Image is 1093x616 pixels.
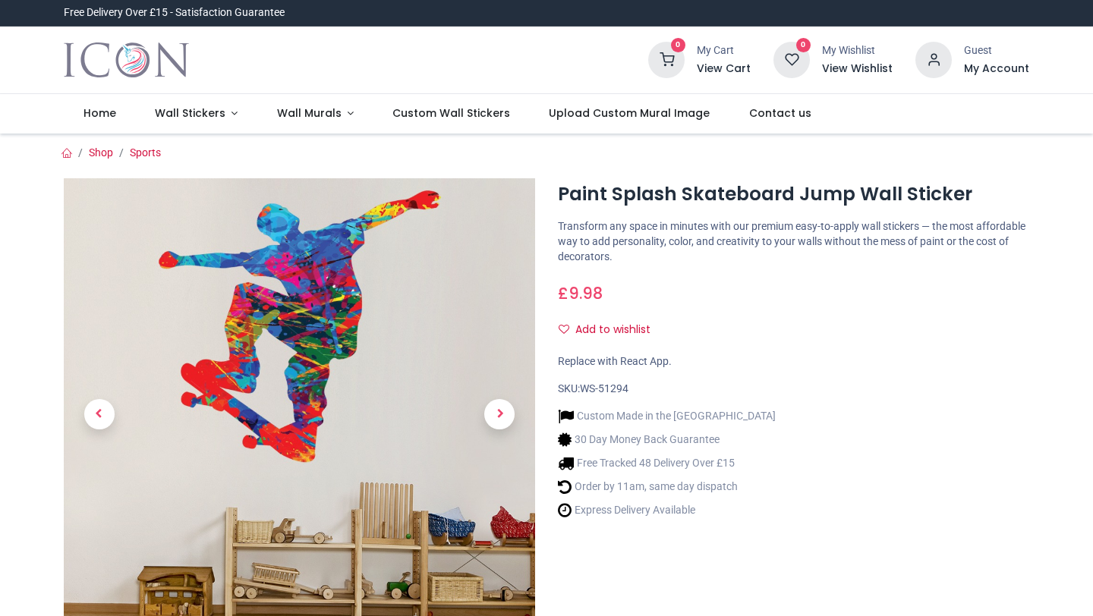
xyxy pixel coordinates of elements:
[558,408,776,424] li: Custom Made in the [GEOGRAPHIC_DATA]
[549,105,710,121] span: Upload Custom Mural Image
[710,5,1029,20] iframe: Customer reviews powered by Trustpilot
[671,38,685,52] sup: 0
[130,146,161,159] a: Sports
[773,53,810,65] a: 0
[648,53,685,65] a: 0
[558,219,1029,264] p: Transform any space in minutes with our premium easy-to-apply wall stickers — the most affordable...
[465,249,535,579] a: Next
[64,249,134,579] a: Previous
[83,105,116,121] span: Home
[964,43,1029,58] div: Guest
[392,105,510,121] span: Custom Wall Stickers
[89,146,113,159] a: Shop
[749,105,811,121] span: Contact us
[558,317,663,343] button: Add to wishlistAdd to wishlist
[558,502,776,518] li: Express Delivery Available
[484,399,515,429] span: Next
[64,5,285,20] div: Free Delivery Over £15 - Satisfaction Guarantee
[580,382,628,394] span: WS-51294
[558,181,1029,207] h1: Paint Splash Skateboard Jump Wall Sticker
[697,43,751,58] div: My Cart
[558,282,603,304] span: £
[697,61,751,77] a: View Cart
[558,354,1029,369] div: Replace with React App.
[964,61,1029,77] a: My Account
[257,94,373,134] a: Wall Murals
[84,399,115,429] span: Previous
[277,105,342,121] span: Wall Murals
[135,94,257,134] a: Wall Stickers
[558,432,776,448] li: 30 Day Money Back Guarantee
[822,61,893,77] a: View Wishlist
[822,43,893,58] div: My Wishlist
[559,324,569,335] i: Add to wishlist
[569,282,603,304] span: 9.98
[558,382,1029,397] div: SKU:
[558,479,776,495] li: Order by 11am, same day dispatch
[64,39,189,81] a: Logo of Icon Wall Stickers
[558,455,776,471] li: Free Tracked 48 Delivery Over £15
[155,105,225,121] span: Wall Stickers
[64,39,189,81] img: Icon Wall Stickers
[796,38,811,52] sup: 0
